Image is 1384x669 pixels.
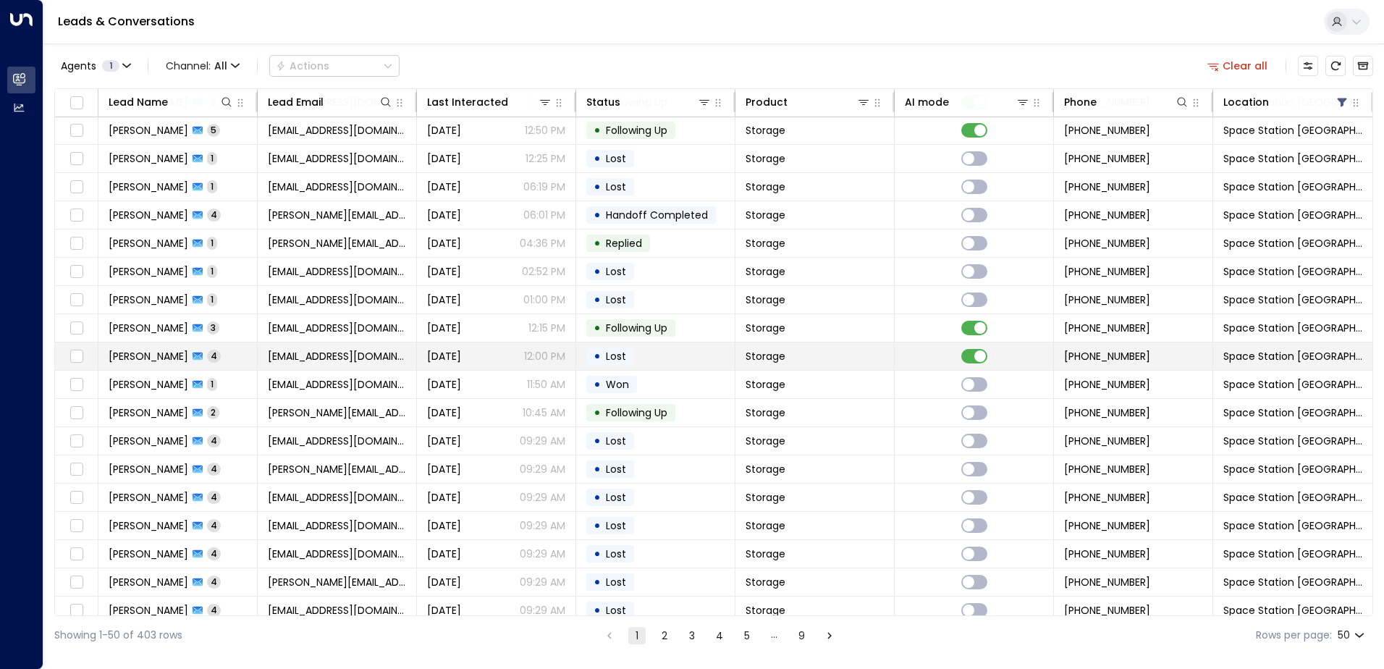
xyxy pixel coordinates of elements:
span: Toggle select row [67,263,85,281]
span: liamharrington58@yahoo.com [268,123,406,138]
p: 09:29 AM [520,575,565,589]
nav: pagination navigation [600,626,839,644]
span: caroline_tetley@hotmail.com [268,405,406,420]
div: • [594,344,601,369]
span: Ross McClarence [109,321,188,335]
p: 12:15 PM [528,321,565,335]
div: Lead Name [109,93,168,111]
span: j.bagnall90@gmail.com [268,603,406,618]
div: • [594,118,601,143]
span: flynn.andrew@sky.com [268,208,406,222]
span: 4 [207,547,221,560]
span: Toggle select row [67,348,85,366]
span: Sep 20, 2025 [427,349,461,363]
button: Channel:All [160,56,245,76]
span: Storage [746,462,785,476]
span: Toggle select row [67,235,85,253]
span: Storage [746,575,785,589]
span: Space Station Doncaster [1223,321,1362,335]
span: Toggle select row [67,432,85,450]
span: Sep 20, 2025 [427,434,461,448]
button: Go to page 4 [711,627,728,644]
p: 09:29 AM [520,434,565,448]
span: Following Up [606,405,667,420]
span: Space Station Doncaster [1223,208,1362,222]
span: Sep 20, 2025 [427,208,461,222]
span: emmap.1976@yahoo.co.uk [268,490,406,505]
p: 09:29 AM [520,547,565,561]
div: Button group with a nested menu [269,55,400,77]
span: Lost [606,151,626,166]
p: 09:29 AM [520,518,565,533]
span: All [214,60,227,72]
span: Sandra Dignan [109,264,188,279]
div: • [594,457,601,481]
span: Space Station Doncaster [1223,462,1362,476]
span: Sep 20, 2025 [427,236,461,251]
span: Wayne Broadley [109,547,188,561]
span: Lost [606,490,626,505]
span: Storage [746,264,785,279]
span: Storage [746,349,785,363]
span: Caroline Tetley [109,405,188,420]
span: bloggo907@gmail.com [268,264,406,279]
div: Last Interacted [427,93,552,111]
span: Sep 20, 2025 [427,547,461,561]
span: Storage [746,151,785,166]
span: Handoff Completed [606,208,708,222]
button: Archived Leads [1353,56,1373,76]
span: +447592156269 [1064,180,1150,194]
span: 4 [207,519,221,531]
span: Toggle select row [67,602,85,620]
span: Following Up [606,321,667,335]
p: 09:29 AM [520,603,565,618]
p: 12:25 PM [526,151,565,166]
span: Andy Flynn [109,208,188,222]
p: 06:01 PM [523,208,565,222]
div: • [594,203,601,227]
span: Refresh [1325,56,1346,76]
span: 5 [207,124,220,136]
span: Sep 21, 2025 [427,123,461,138]
span: Emma Pearson [109,490,188,505]
span: gemma_cropley@hotmail.com [268,377,406,392]
span: Tia Wilkins [109,434,188,448]
p: 09:29 AM [520,490,565,505]
button: Go to page 3 [683,627,701,644]
span: Channel: [160,56,245,76]
span: Michael Bath [109,575,188,589]
div: • [594,316,601,340]
span: Space Station Doncaster [1223,236,1362,251]
span: Toggle select row [67,206,85,224]
span: Storage [746,293,785,307]
span: Won [606,377,629,392]
span: +447340375679 [1064,123,1150,138]
span: Liam Harrington [109,123,188,138]
span: +447482399994 [1064,264,1150,279]
button: Go to page 5 [738,627,756,644]
span: Mandy Selwood [109,518,188,533]
span: Space Station Doncaster [1223,547,1362,561]
span: Sep 20, 2025 [427,490,461,505]
span: Lost [606,603,626,618]
p: 09:29 AM [520,462,565,476]
span: Storage [746,518,785,533]
span: Storage [746,405,785,420]
p: 10:45 AM [523,405,565,420]
span: Space Station Doncaster [1223,518,1362,533]
span: Space Station Doncaster [1223,151,1362,166]
span: Lost [606,293,626,307]
span: Toggle select all [67,94,85,112]
span: Space Station Doncaster [1223,123,1362,138]
p: 02:52 PM [522,264,565,279]
label: Rows per page: [1256,628,1332,643]
span: +447393223571 [1064,208,1150,222]
div: Status [586,93,712,111]
span: 1 [102,60,119,72]
p: 01:00 PM [523,293,565,307]
span: Space Station Doncaster [1223,180,1362,194]
div: Location [1223,93,1349,111]
button: page 1 [628,627,646,644]
span: 1 [207,265,217,277]
span: Space Station Doncaster [1223,349,1362,363]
